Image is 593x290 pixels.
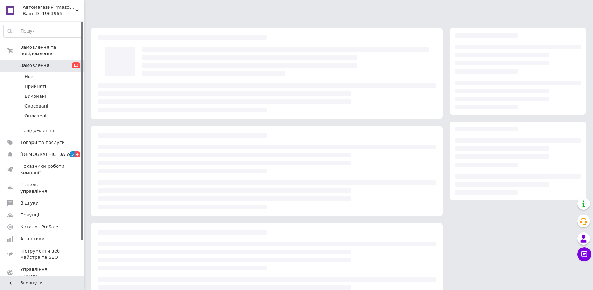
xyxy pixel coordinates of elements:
[23,11,84,17] div: Ваш ID: 1963966
[20,127,54,134] span: Повідомлення
[70,151,75,157] span: 5
[24,83,46,90] span: Прийняті
[4,25,82,37] input: Пошук
[20,236,44,242] span: Аналітика
[20,163,65,176] span: Показники роботи компанії
[23,4,75,11] span: Автомагазин "mazda-shrot"
[24,103,48,109] span: Скасовані
[24,113,47,119] span: Оплачені
[24,93,46,99] span: Виконані
[75,151,80,157] span: 4
[20,44,84,57] span: Замовлення та повідомлення
[20,151,72,158] span: [DEMOGRAPHIC_DATA]
[24,74,35,80] span: Нові
[20,266,65,279] span: Управління сайтом
[20,224,58,230] span: Каталог ProSale
[72,62,80,68] span: 13
[20,212,39,218] span: Покупці
[20,200,38,206] span: Відгуки
[20,181,65,194] span: Панель управління
[577,247,591,261] button: Чат з покупцем
[20,248,65,261] span: Інструменти веб-майстра та SEO
[20,62,49,69] span: Замовлення
[20,139,65,146] span: Товари та послуги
